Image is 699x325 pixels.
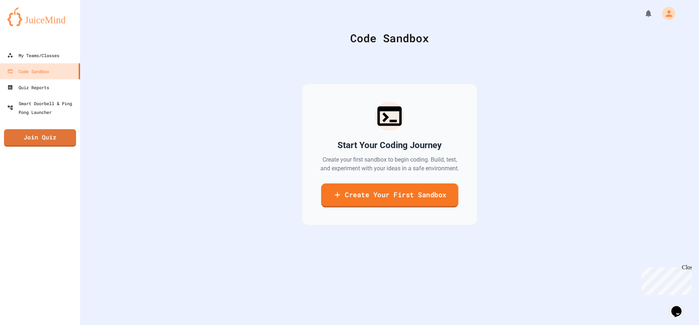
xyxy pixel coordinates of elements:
div: My Teams/Classes [7,51,59,60]
div: Chat with us now!Close [3,3,50,46]
iframe: chat widget [639,264,692,295]
p: Create your first sandbox to begin coding. Build, test, and experiment with your ideas in a safe ... [320,155,459,173]
div: Code Sandbox [7,67,49,76]
div: Code Sandbox [98,30,681,46]
div: Smart Doorbell & Ping Pong Launcher [7,99,77,116]
div: My Notifications [631,7,655,20]
iframe: chat widget [668,296,692,318]
a: Create Your First Sandbox [321,183,458,207]
img: logo-orange.svg [7,7,73,26]
div: Quiz Reports [7,83,49,92]
h2: Start Your Coding Journey [337,139,442,151]
div: My Account [655,5,677,22]
a: Join Quiz [4,129,76,147]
